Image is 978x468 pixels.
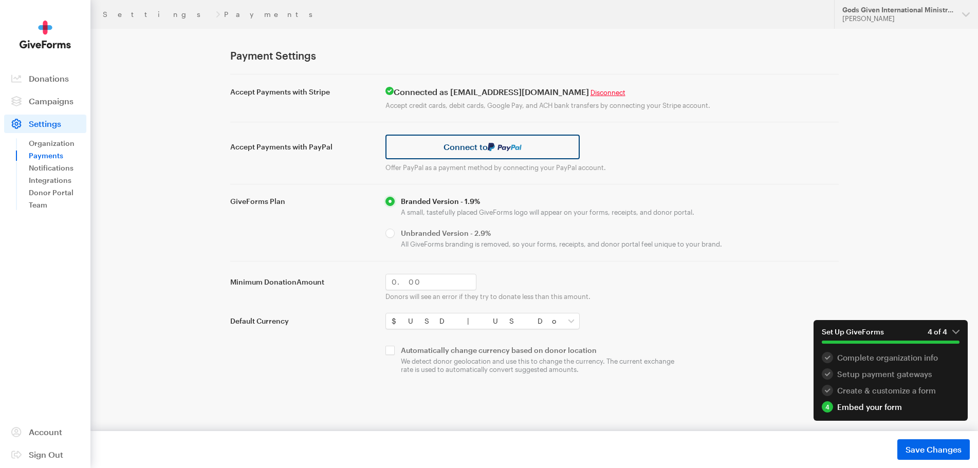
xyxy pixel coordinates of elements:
a: Notifications [29,162,86,174]
label: Default Currency [230,316,373,326]
a: Connect to [385,135,580,159]
a: 1 Complete organization info [822,352,959,363]
span: Account [29,427,62,437]
a: Sign Out [4,445,86,464]
div: 4 [822,401,833,413]
a: Account [4,423,86,441]
div: Setup payment gateways [822,368,959,380]
p: Accept credit cards, debit cards, Google Pay, and ACH bank transfers by connecting your Stripe ac... [385,101,839,109]
a: Payments [29,149,86,162]
a: Donations [4,69,86,88]
a: 4 Embed your form [822,401,959,413]
label: GiveForms Plan [230,197,373,206]
p: Donors will see an error if they try to donate less than this amount. [385,292,839,301]
h1: Payment Settings [230,49,839,62]
a: Donor Portal [29,186,86,199]
div: [PERSON_NAME] [842,14,954,23]
h4: Connected as [EMAIL_ADDRESS][DOMAIN_NAME] [385,87,839,97]
span: Settings [29,119,61,128]
p: Offer PayPal as a payment method by connecting your PayPal account. [385,163,839,172]
div: Create & customize a form [822,385,959,396]
span: Campaigns [29,96,73,106]
label: Accept Payments with Stripe [230,87,373,97]
label: Accept Payments with PayPal [230,142,373,152]
button: Save Changes [897,439,970,460]
a: Team [29,199,86,211]
a: Settings [4,115,86,133]
a: Organization [29,137,86,149]
a: Settings [103,10,212,18]
a: Campaigns [4,92,86,110]
div: 3 [822,385,833,396]
div: Embed your form [822,401,959,413]
input: 0.00 [385,274,476,290]
span: Donations [29,73,69,83]
em: 4 of 4 [928,327,959,336]
a: 2 Setup payment gateways [822,368,959,380]
a: Integrations [29,174,86,186]
label: Minimum Donation [230,277,373,287]
div: 2 [822,368,833,380]
img: paypal-036f5ec2d493c1c70c99b98eb3a666241af203a93f3fc3b8b64316794b4dcd3f.svg [488,143,522,151]
span: Save Changes [906,443,962,456]
div: Complete organization info [822,352,959,363]
button: Set Up GiveForms4 of 4 [814,320,968,352]
div: 1 [822,352,833,363]
a: 3 Create & customize a form [822,385,959,396]
span: Amount [297,277,324,286]
a: Disconnect [591,88,625,97]
div: Gods Given International Ministries [842,6,954,14]
img: GiveForms [20,21,71,49]
span: Sign Out [29,450,63,459]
